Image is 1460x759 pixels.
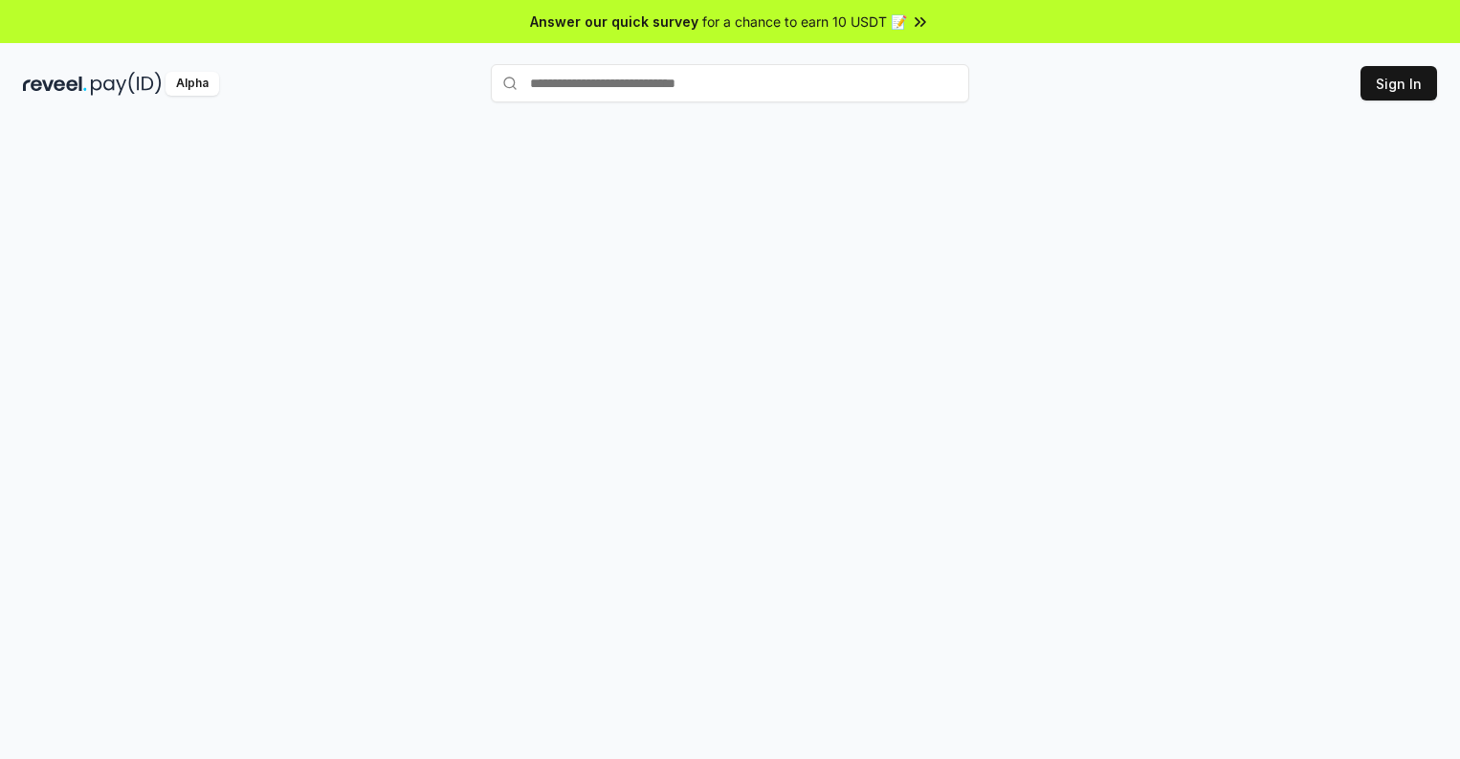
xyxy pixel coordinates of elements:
[91,72,162,96] img: pay_id
[1360,66,1437,100] button: Sign In
[530,11,698,32] span: Answer our quick survey
[702,11,907,32] span: for a chance to earn 10 USDT 📝
[166,72,219,96] div: Alpha
[23,72,87,96] img: reveel_dark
